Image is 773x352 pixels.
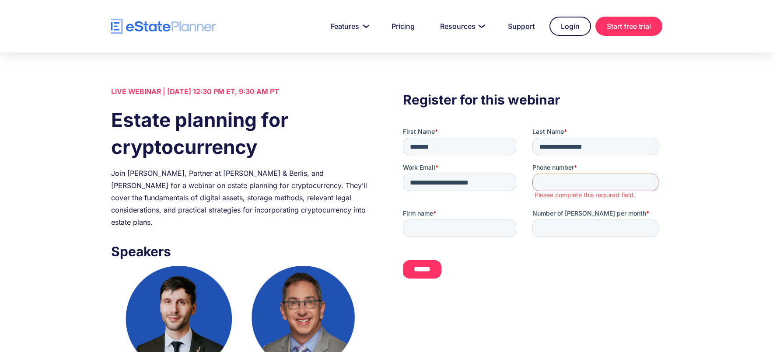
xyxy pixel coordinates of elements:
[430,17,493,35] a: Resources
[320,17,377,35] a: Features
[549,17,591,36] a: Login
[111,167,370,228] div: Join [PERSON_NAME], Partner at [PERSON_NAME] & Berlis, and [PERSON_NAME] for a webinar on estate ...
[111,241,370,261] h3: Speakers
[403,90,662,110] h3: Register for this webinar
[403,127,662,286] iframe: Form 0
[497,17,545,35] a: Support
[111,19,216,34] a: home
[111,85,370,98] div: LIVE WEBINAR | [DATE] 12:30 PM ET, 9:30 AM PT
[595,17,662,36] a: Start free trial
[111,106,370,160] h1: Estate planning for cryptocurrency
[381,17,425,35] a: Pricing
